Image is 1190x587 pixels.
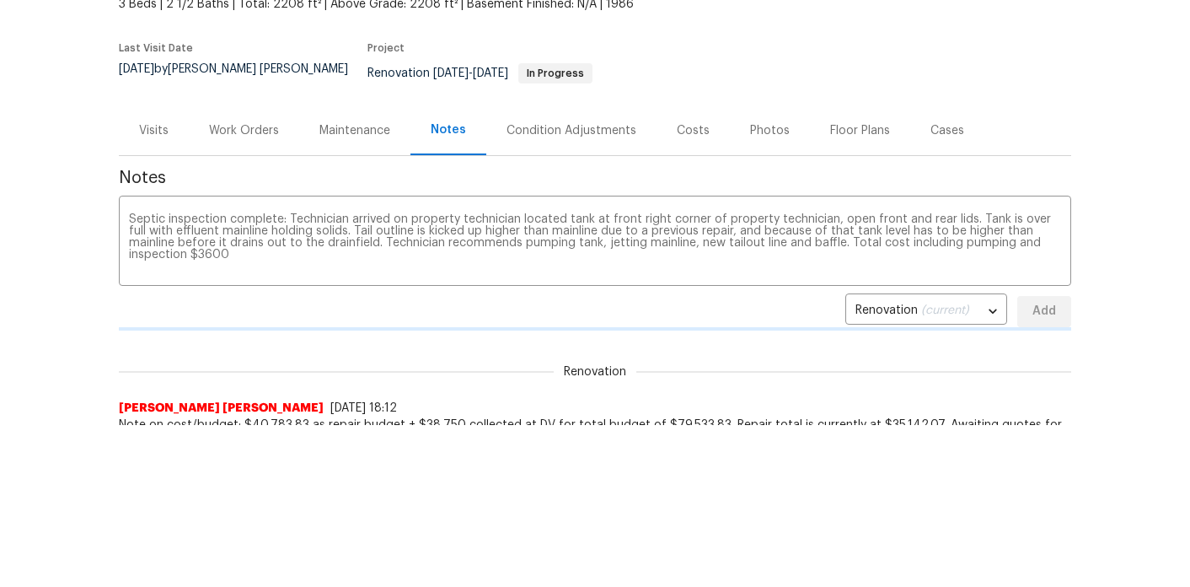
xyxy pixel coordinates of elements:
span: [DATE] [433,67,469,79]
div: Notes [431,121,466,138]
span: Note on cost/budget: $40,783.83 as repair budget + $38,750 collected at DV for total budget of $7... [119,417,1071,467]
div: Work Orders [209,122,279,139]
span: (current) [921,304,969,316]
div: Photos [750,122,790,139]
div: Floor Plans [830,122,890,139]
div: Maintenance [319,122,390,139]
span: [DATE] 18:12 [330,402,397,414]
span: Renovation [367,67,592,79]
textarea: Septic inspection complete: Technician arrived on property technician located tank at front right... [129,213,1061,272]
span: [DATE] [473,67,508,79]
span: [PERSON_NAME] [PERSON_NAME] [119,400,324,417]
span: Last Visit Date [119,43,193,53]
div: Costs [677,122,710,139]
span: [DATE] [119,63,154,75]
div: Condition Adjustments [507,122,636,139]
div: Visits [139,122,169,139]
span: Project [367,43,405,53]
span: Notes [119,170,1071,186]
div: by [PERSON_NAME] [PERSON_NAME] [119,63,367,95]
div: Renovation (current) [845,291,1007,332]
div: Cases [930,122,964,139]
span: - [433,67,508,79]
span: Renovation [554,364,636,380]
span: In Progress [520,68,591,78]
